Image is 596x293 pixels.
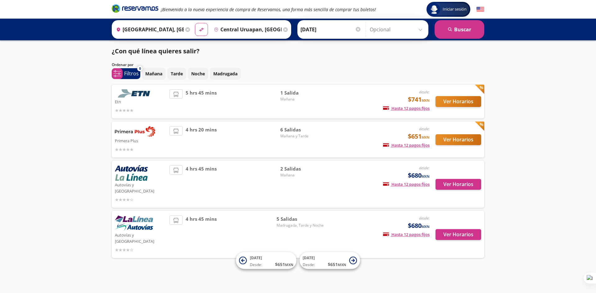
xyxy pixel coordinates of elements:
[419,165,430,171] em: desde:
[408,132,430,141] span: $651
[277,215,324,223] span: 5 Salidas
[338,262,346,267] small: MXN
[171,70,183,77] p: Tarde
[303,255,315,260] span: [DATE]
[186,165,217,203] span: 4 hrs 45 mins
[280,96,324,102] span: Mañana
[476,6,484,13] button: English
[115,137,166,144] p: Primera Plus
[383,142,430,148] span: Hasta 12 pagos fijos
[419,126,430,131] em: desde:
[236,252,296,269] button: [DATE]Desde:$651MXN
[419,89,430,95] em: desde:
[280,126,324,133] span: 6 Salidas
[408,95,430,104] span: $741
[328,261,346,268] span: $ 651
[422,135,430,140] small: MXN
[167,68,186,80] button: Tarde
[285,262,293,267] small: MXN
[440,6,469,12] span: Iniciar sesión
[112,4,158,13] i: Brand Logo
[277,223,324,228] span: Madrugada, Tarde y Noche
[383,181,430,187] span: Hasta 12 pagos fijos
[419,215,430,221] em: desde:
[115,231,166,244] p: Autovías y [GEOGRAPHIC_DATA]
[112,4,158,15] a: Brand Logo
[115,98,166,105] p: Etn
[280,165,324,172] span: 2 Salidas
[280,89,324,96] span: 1 Salida
[300,22,361,37] input: Elegir Fecha
[435,20,484,39] button: Buscar
[383,105,430,111] span: Hasta 12 pagos fijos
[188,68,208,80] button: Noche
[280,172,324,178] span: Mañana
[145,70,162,77] p: Mañana
[142,68,166,80] button: Mañana
[112,68,140,79] button: 0Filtros
[112,62,133,68] p: Ordenar por
[186,89,217,114] span: 5 hrs 45 mins
[115,181,166,194] p: Autovías y [GEOGRAPHIC_DATA]
[370,22,425,37] input: Opcional
[280,133,324,139] span: Mañana y Tarde
[161,7,376,12] em: ¡Bienvenido a la nueva experiencia de compra de Reservamos, una forma más sencilla de comprar tus...
[114,22,184,37] input: Buscar Origen
[186,126,217,153] span: 4 hrs 20 mins
[303,262,315,268] span: Desde:
[124,70,139,77] p: Filtros
[115,89,155,98] img: Etn
[210,68,241,80] button: Madrugada
[139,66,141,71] span: 0
[408,171,430,180] span: $680
[436,229,481,240] button: Ver Horarios
[115,165,148,181] img: Autovías y La Línea
[186,215,217,253] span: 4 hrs 45 mins
[115,215,153,231] img: Autovías y La Línea
[250,255,262,260] span: [DATE]
[436,96,481,107] button: Ver Horarios
[211,22,282,37] input: Buscar Destino
[408,221,430,230] span: $680
[191,70,205,77] p: Noche
[213,70,237,77] p: Madrugada
[300,252,360,269] button: [DATE]Desde:$651MXN
[383,232,430,237] span: Hasta 12 pagos fijos
[250,262,262,268] span: Desde:
[436,134,481,145] button: Ver Horarios
[436,179,481,190] button: Ver Horarios
[422,224,430,229] small: MXN
[422,174,430,179] small: MXN
[112,47,200,56] p: ¿Con qué línea quieres salir?
[115,126,155,137] img: Primera Plus
[275,261,293,268] span: $ 651
[422,98,430,103] small: MXN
